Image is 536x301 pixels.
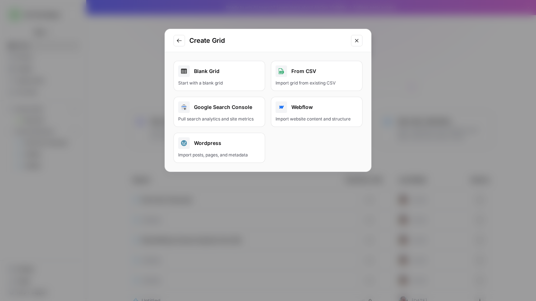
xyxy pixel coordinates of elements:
div: Import website content and structure [276,116,358,122]
div: Import posts, pages, and metadata [178,152,260,158]
a: Blank GridStart with a blank grid [174,61,265,91]
div: Wordpress [178,137,260,149]
div: Webflow [276,101,358,113]
h2: Create Grid [189,36,347,46]
button: From CSVImport grid from existing CSV [271,61,362,91]
div: Google Search Console [178,101,260,113]
button: Go to previous step [174,35,185,46]
div: Start with a blank grid [178,80,260,86]
button: WebflowImport website content and structure [271,97,362,127]
div: Blank Grid [178,65,260,77]
button: WordpressImport posts, pages, and metadata [174,133,265,163]
div: From CSV [276,65,358,77]
div: Pull search analytics and site metrics [178,116,260,122]
button: Google Search ConsolePull search analytics and site metrics [174,97,265,127]
div: Import grid from existing CSV [276,80,358,86]
button: Close modal [351,35,362,46]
